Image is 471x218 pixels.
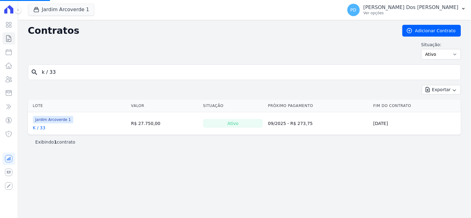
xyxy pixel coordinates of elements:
[54,140,57,145] b: 1
[33,125,46,131] a: K / 33
[364,4,459,11] p: [PERSON_NAME] Dos [PERSON_NAME]
[129,112,201,135] td: R$ 27.750,00
[31,69,38,76] i: search
[203,119,263,128] div: Ativo
[38,66,458,78] input: Buscar por nome do lote
[371,100,461,112] th: Fim do Contrato
[351,8,356,12] span: PD
[33,116,74,123] span: Jardim Arcoverde 1
[129,100,201,112] th: Valor
[422,85,461,95] button: Exportar
[265,100,371,112] th: Próximo Pagamento
[268,121,313,126] a: 09/2025 - R$ 273,75
[371,112,461,135] td: [DATE]
[342,1,471,19] button: PD [PERSON_NAME] Dos [PERSON_NAME] Ver opções
[402,25,461,37] a: Adicionar Contrato
[28,100,129,112] th: Lote
[421,42,461,48] label: Situação:
[28,25,392,36] h2: Contratos
[364,11,459,16] p: Ver opções
[35,139,75,145] p: Exibindo contrato
[28,4,95,16] button: Jardim Arcoverde 1
[201,100,265,112] th: Situação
